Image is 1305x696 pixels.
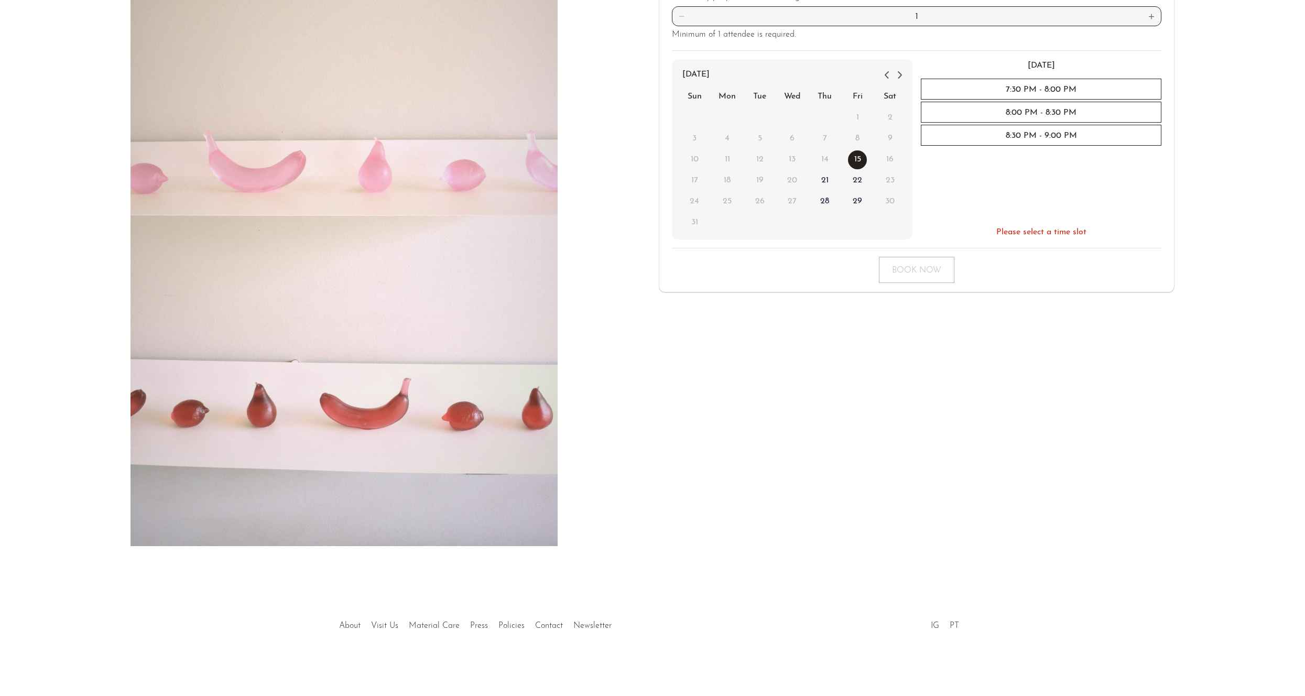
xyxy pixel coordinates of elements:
span: 15 [848,150,867,169]
a: Press [470,622,488,630]
div: Thu [809,86,841,107]
span: 28 [815,192,834,211]
div: Wed [776,86,809,107]
div: 8:00 PM - 8:30 PM [921,102,1161,123]
div: Please select a time slot [921,226,1161,240]
a: Policies [498,622,525,630]
a: IG [931,622,939,630]
div: 8:30 PM - 9:00 PM [921,125,1161,146]
a: Material Care [409,622,460,630]
ul: Social Medias [926,613,964,633]
div: [DATE] [678,66,906,84]
a: About [339,622,361,630]
a: PT [950,622,959,630]
a: Visit Us [371,622,398,630]
div: [DATE] [921,59,1161,73]
span: 29 [848,192,867,211]
ul: Quick links [334,613,617,633]
div: Sun [678,86,711,107]
div: Sat [874,86,906,107]
div: Mon [711,86,744,107]
div: Tue [744,86,776,107]
div: Minimum of 1 attendee is required. [672,28,1161,42]
div: Fri [841,86,874,107]
span: 22 [848,171,867,190]
a: Contact [535,622,563,630]
span: 21 [815,171,834,190]
div: 7:30 PM - 8:00 PM [921,79,1161,100]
